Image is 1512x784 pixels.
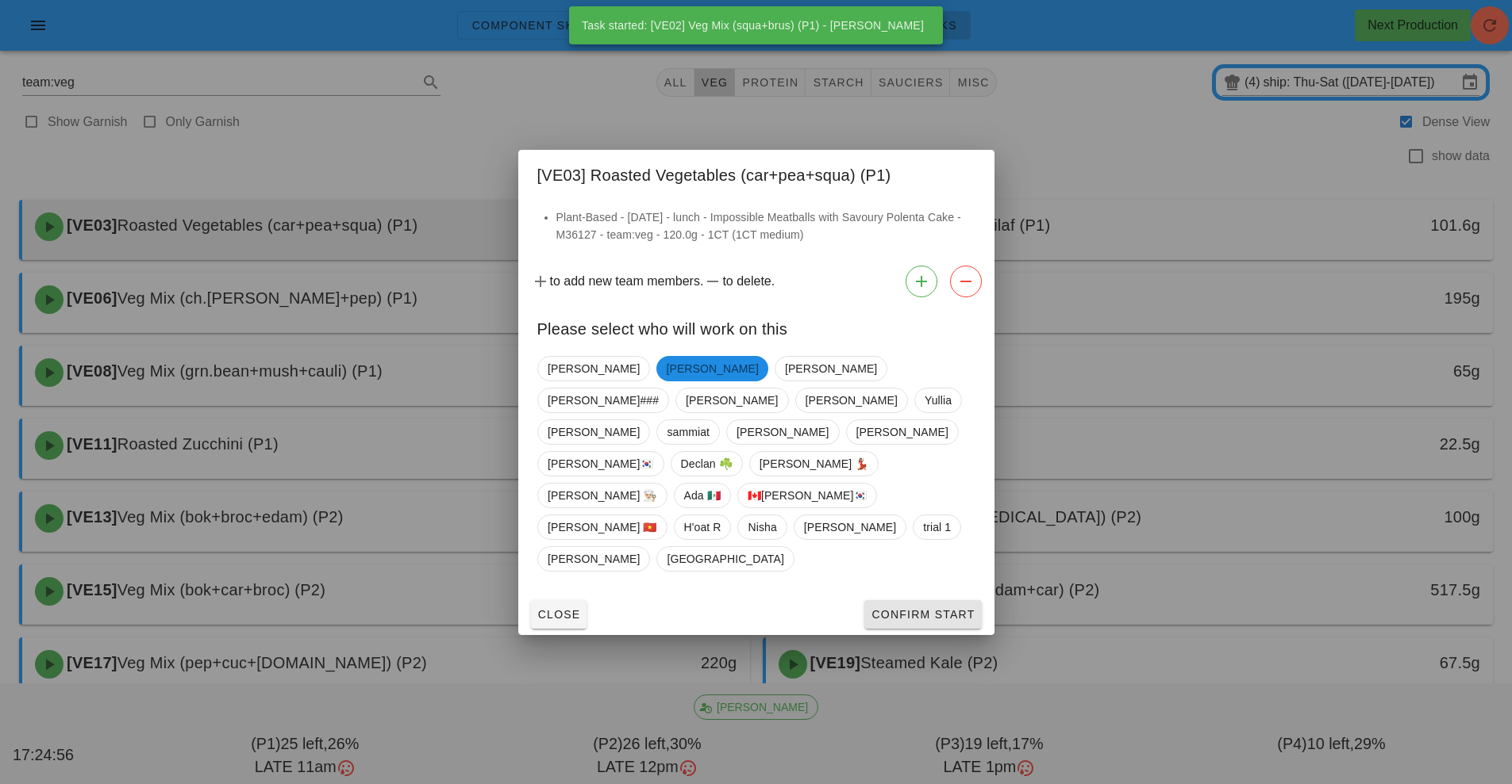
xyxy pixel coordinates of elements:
[680,452,732,476] span: Declan ☘️
[864,600,981,629] button: Confirm Start
[548,484,657,507] span: [PERSON_NAME] 👨🏼‍🍳
[667,420,710,444] span: sammiat
[531,600,587,629] button: Close
[667,547,783,571] span: [GEOGRAPHIC_DATA]
[803,515,895,539] span: [PERSON_NAME]
[747,484,867,507] span: 🇨🇦[PERSON_NAME]🇰🇷
[683,515,721,539] span: H'oat R
[518,259,995,304] div: to add new team members. to delete.
[871,608,975,621] span: Confirm Start
[925,388,952,412] span: Yullia
[556,208,975,243] li: Plant-Based - [DATE] - lunch - Impossible Meatballs with Savoury Polenta Cake - M36127 - team:veg...
[548,388,659,412] span: [PERSON_NAME]###
[683,484,720,507] span: Ada 🇲🇽
[548,547,640,571] span: [PERSON_NAME]
[759,452,868,476] span: [PERSON_NAME] 💃🏽
[548,515,657,539] span: [PERSON_NAME] 🇻🇳
[518,304,995,350] div: Please select who will work on this
[518,150,995,196] div: [VE03] Roasted Vegetables (car+pea+squa) (P1)
[666,356,758,381] span: [PERSON_NAME]
[548,452,654,476] span: [PERSON_NAME]🇰🇷
[805,388,897,412] span: [PERSON_NAME]
[737,420,829,444] span: [PERSON_NAME]
[686,388,778,412] span: [PERSON_NAME]
[923,515,951,539] span: trial 1
[784,357,876,381] span: [PERSON_NAME]
[537,608,581,621] span: Close
[548,420,640,444] span: [PERSON_NAME]
[856,420,948,444] span: [PERSON_NAME]
[548,357,640,381] span: [PERSON_NAME]
[748,515,776,539] span: Nisha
